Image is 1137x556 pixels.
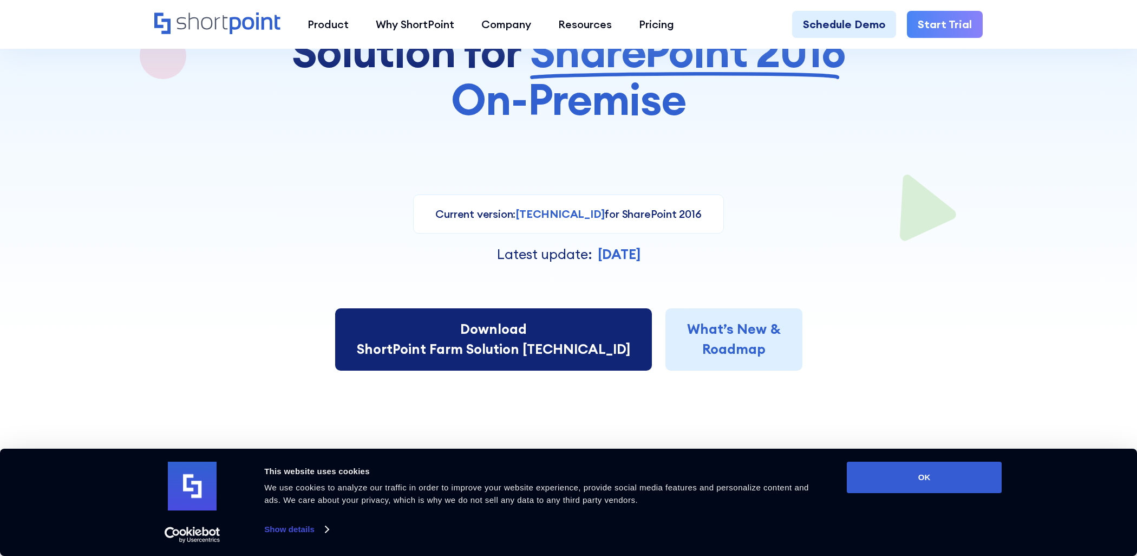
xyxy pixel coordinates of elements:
div: Why ShortPoint [376,16,454,33]
div: Product [308,16,349,33]
button: OK [847,462,1002,493]
iframe: Chat Widget [942,430,1137,556]
div: This website uses cookies [264,465,822,478]
div: Pricing [639,16,674,33]
img: logo [168,462,217,510]
a: Company [468,11,545,38]
p: Current version: for SharePoint 2016 [435,206,701,222]
div: Company [481,16,531,33]
a: Why ShortPoint [362,11,468,38]
span: We use cookies to analyze our traffic in order to improve your website experience, provide social... [264,483,809,505]
p: Latest update: [497,244,592,265]
a: Pricing [625,11,688,38]
a: Home [154,12,280,36]
div: Resources [558,16,612,33]
a: Start Trial [907,11,983,38]
span: SharePoint 2016 [530,28,845,75]
a: Show details [264,521,328,538]
a: Usercentrics Cookiebot - opens in a new window [145,527,240,543]
a: Resources [545,11,625,38]
a: DownloadShortPoint Farm Solution [TECHNICAL_ID] [335,308,652,371]
span: On-Premise [451,75,685,123]
span: Solution for [292,28,521,75]
strong: [DATE] [598,245,641,263]
a: Schedule Demo [792,11,896,38]
a: What’s New &Roadmap [665,308,802,371]
span: [TECHNICAL_ID] [515,207,604,221]
a: Product [294,11,362,38]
